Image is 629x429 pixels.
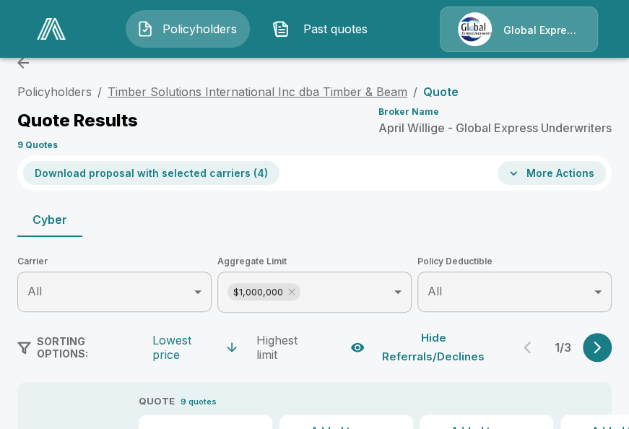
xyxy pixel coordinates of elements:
[261,10,386,48] button: Past quotes IconPast quotes
[17,254,212,269] span: Carrier
[548,342,577,353] p: 1 / 3
[23,161,279,185] button: Download proposal with selected carriers (4)
[27,284,42,298] span: All
[17,141,58,149] p: 9 Quotes
[17,83,459,100] nav: breadcrumb
[417,254,612,269] span: Policy Deductible
[413,83,417,100] li: /
[136,20,154,38] img: Policyholders Icon
[347,324,502,371] button: Hide Referrals/Declines
[37,335,135,360] span: SORTING OPTIONS:
[272,20,290,38] img: Past quotes Icon
[227,284,289,300] span: $1,000,000
[17,112,138,129] p: Quote Results
[256,333,318,362] div: Highest limit
[428,284,442,298] span: All
[227,283,300,300] div: $1,000,000
[378,108,439,116] p: Broker Name
[139,394,175,409] p: QUOTE
[17,84,92,99] a: Policyholders
[126,10,250,48] button: Policyholders IconPolicyholders
[295,20,375,38] span: Past quotes
[378,122,612,134] p: April Willige - Global Express Underwriters
[423,86,459,97] p: Quote
[37,18,66,40] img: AA Logo
[160,20,239,38] span: Policyholders
[17,202,82,237] button: Cyber
[498,161,606,185] button: More Actions
[217,254,412,269] span: Aggregate Limit
[97,83,102,100] li: /
[108,84,407,99] a: Timber Solutions International Inc dba Timber & Beam
[181,396,217,408] p: 9 quotes
[152,333,219,362] div: Lowest price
